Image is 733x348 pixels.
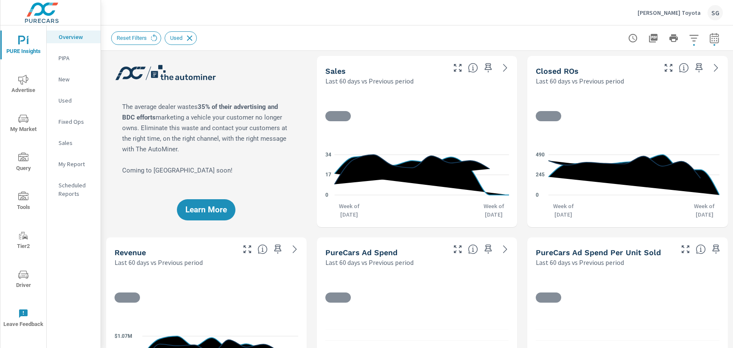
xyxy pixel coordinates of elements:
[59,75,94,84] p: New
[0,25,46,337] div: nav menu
[451,242,464,256] button: Make Fullscreen
[3,114,44,134] span: My Market
[47,31,101,43] div: Overview
[536,76,624,86] p: Last 60 days vs Previous period
[706,30,723,47] button: Select Date Range
[536,67,579,75] h5: Closed ROs
[690,202,719,219] p: Week of [DATE]
[679,242,692,256] button: Make Fullscreen
[257,244,268,254] span: Total sales revenue over the selected date range. [Source: This data is sourced from the dealer’s...
[536,172,545,178] text: 245
[325,67,346,75] h5: Sales
[536,192,539,198] text: 0
[479,202,509,219] p: Week of [DATE]
[3,192,44,212] span: Tools
[325,172,331,178] text: 17
[111,31,161,45] div: Reset Filters
[59,33,94,41] p: Overview
[47,73,101,86] div: New
[165,31,197,45] div: Used
[3,270,44,290] span: Driver
[481,61,495,75] span: Save this to your personalized report
[47,115,101,128] div: Fixed Ops
[3,153,44,173] span: Query
[662,61,675,75] button: Make Fullscreen
[185,206,227,214] span: Learn More
[696,244,706,254] span: Average cost of advertising per each vehicle sold at the dealer over the selected date range. The...
[59,160,94,168] p: My Report
[47,179,101,200] div: Scheduled Reports
[536,152,545,158] text: 490
[685,30,702,47] button: Apply Filters
[498,61,512,75] a: See more details in report
[638,9,701,17] p: [PERSON_NAME] Toyota
[115,257,203,267] p: Last 60 days vs Previous period
[59,96,94,105] p: Used
[334,202,364,219] p: Week of [DATE]
[165,35,187,41] span: Used
[481,242,495,256] span: Save this to your personalized report
[645,30,662,47] button: "Export Report to PDF"
[325,257,414,267] p: Last 60 days vs Previous period
[59,117,94,126] p: Fixed Ops
[451,61,464,75] button: Make Fullscreen
[47,136,101,149] div: Sales
[679,63,689,73] span: Number of Repair Orders Closed by the selected dealership group over the selected time range. [So...
[708,5,723,20] div: SG
[468,244,478,254] span: Total cost of media for all PureCars channels for the selected dealership group over the selected...
[709,61,723,75] a: See more details in report
[3,231,44,251] span: Tier2
[3,75,44,95] span: Advertise
[665,30,682,47] button: Print Report
[325,76,414,86] p: Last 60 days vs Previous period
[498,242,512,256] a: See more details in report
[692,61,706,75] span: Save this to your personalized report
[59,139,94,147] p: Sales
[288,242,302,256] a: See more details in report
[177,199,235,220] button: Learn More
[548,202,578,219] p: Week of [DATE]
[536,248,661,257] h5: PureCars Ad Spend Per Unit Sold
[325,248,397,257] h5: PureCars Ad Spend
[271,242,285,256] span: Save this to your personalized report
[112,35,152,41] span: Reset Filters
[3,36,44,56] span: PURE Insights
[115,248,146,257] h5: Revenue
[59,54,94,62] p: PIPA
[47,52,101,64] div: PIPA
[468,63,478,73] span: Number of vehicles sold by the dealership over the selected date range. [Source: This data is sou...
[3,309,44,329] span: Leave Feedback
[115,333,132,339] text: $1.07M
[241,242,254,256] button: Make Fullscreen
[47,94,101,107] div: Used
[325,192,328,198] text: 0
[59,181,94,198] p: Scheduled Reports
[709,242,723,256] span: Save this to your personalized report
[536,257,624,267] p: Last 60 days vs Previous period
[47,158,101,170] div: My Report
[325,152,331,158] text: 34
